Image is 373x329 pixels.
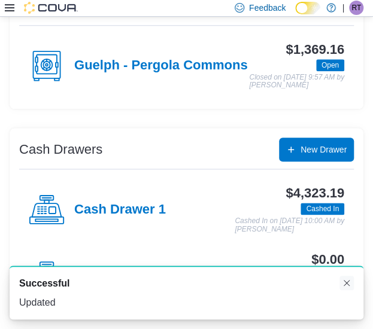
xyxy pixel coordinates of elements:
[306,203,339,214] span: Cashed In
[295,14,296,15] span: Dark Mode
[295,2,320,14] input: Dark Mode
[301,144,347,156] span: New Drawer
[351,1,361,15] span: RT
[19,296,354,310] div: Updated
[311,252,344,267] h3: $0.00
[286,42,344,57] h3: $1,369.16
[74,58,248,74] h4: Guelph - Pergola Commons
[249,2,286,14] span: Feedback
[301,203,344,215] span: Cashed In
[286,186,344,200] h3: $4,323.19
[316,59,344,71] span: Open
[235,217,344,233] p: Cashed In on [DATE] 10:00 AM by [PERSON_NAME]
[322,60,339,71] span: Open
[249,74,344,90] p: Closed on [DATE] 9:57 AM by [PERSON_NAME]
[74,202,166,218] h4: Cash Drawer 1
[19,276,354,291] div: Notification
[19,142,102,157] h3: Cash Drawers
[342,1,344,15] p: |
[279,138,354,162] button: New Drawer
[349,1,363,15] div: Rachel Turner
[24,2,78,14] img: Cova
[19,276,69,291] span: Successful
[339,276,354,290] button: Dismiss toast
